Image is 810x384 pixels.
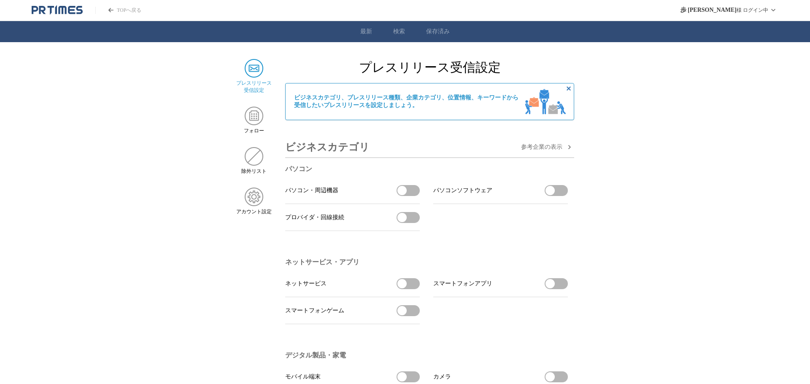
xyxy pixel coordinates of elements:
span: スマートフォンアプリ [433,280,492,287]
span: 除外リスト [241,168,267,175]
a: PR TIMESのトップページはこちら [32,5,83,15]
img: アカウント設定 [245,188,263,206]
h3: パソコン [285,165,568,174]
a: 最新 [360,28,372,35]
span: パソコンソフトウェア [433,187,492,194]
span: パソコン・周辺機器 [285,187,338,194]
span: アカウント設定 [236,208,272,215]
a: 除外リスト除外リスト [236,147,272,175]
span: ビジネスカテゴリ、プレスリリース種類、企業カテゴリ、位置情報、キーワードから 受信したいプレスリリースを設定しましょう。 [294,94,518,109]
img: フォロー [245,107,263,125]
a: プレスリリース 受信設定プレスリリース 受信設定 [236,59,272,94]
a: 保存済み [426,28,450,35]
button: 参考企業の表示 [521,142,574,152]
span: フォロー [244,127,264,134]
a: フォローフォロー [236,107,272,134]
img: 除外リスト [245,147,263,166]
span: 歩 [PERSON_NAME] [680,6,737,14]
span: スマートフォンゲーム [285,307,344,314]
h3: デジタル製品・家電 [285,351,568,360]
span: プレスリリース 受信設定 [236,80,272,94]
span: ネットサービス [285,280,327,287]
a: アカウント設定アカウント設定 [236,188,272,215]
a: 検索 [393,28,405,35]
h2: プレスリリース受信設定 [285,59,574,76]
span: プロバイダ・回線接続 [285,214,344,221]
span: カメラ [433,373,451,381]
button: 非表示にする [564,83,574,94]
img: プレスリリース 受信設定 [245,59,263,78]
h3: ネットサービス・アプリ [285,258,568,267]
a: PR TIMESのトップページはこちら [95,7,141,14]
span: 参考企業の 表示 [521,143,562,151]
span: モバイル端末 [285,373,321,381]
h3: ビジネスカテゴリ [285,137,370,157]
